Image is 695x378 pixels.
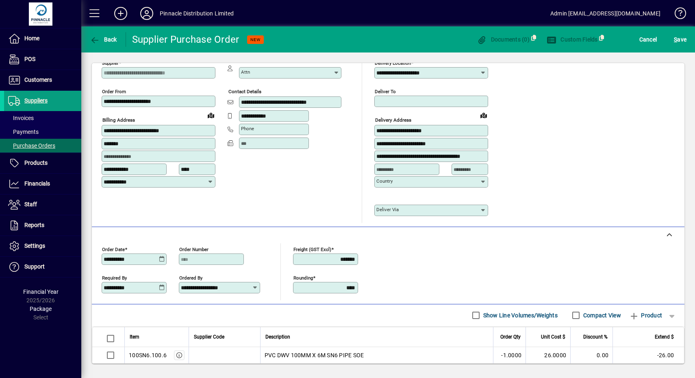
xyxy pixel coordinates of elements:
mat-label: Ordered by [179,275,202,280]
span: Purchase Orders [8,142,55,149]
div: Supplier Purchase Order [132,33,239,46]
span: PVC DWV 100MM X 6M SN6 PIPE SOE [265,351,364,359]
div: Pinnacle Distribution Limited [160,7,234,20]
td: 0.00 [570,347,612,363]
a: Products [4,153,81,173]
span: Invoices [8,115,34,121]
mat-label: Deliver via [376,207,399,212]
span: Product [629,309,662,322]
span: Package [30,306,52,312]
span: Products [24,160,48,166]
mat-label: Delivery Location [375,60,411,66]
a: Knowledge Base [669,2,685,28]
span: Back [90,36,117,43]
button: Custom Fields [545,32,600,47]
a: Reports [4,215,81,236]
a: Financials [4,174,81,194]
td: 26.0000 [526,347,570,363]
span: Staff [24,201,37,208]
span: Suppliers [24,97,48,104]
span: Financials [24,180,50,187]
span: ave [674,33,686,46]
span: Discount % [583,332,608,341]
button: Add [108,6,134,21]
mat-label: Deliver To [375,89,396,94]
mat-label: Order number [179,246,208,252]
label: Show Line Volumes/Weights [482,311,558,319]
span: Settings [24,243,45,249]
mat-label: Required by [102,275,127,280]
button: Product [625,308,666,323]
span: S [674,36,677,43]
span: Financial Year [23,288,59,295]
a: Home [4,28,81,49]
span: NEW [250,37,261,42]
span: Payments [8,129,39,135]
span: POS [24,56,35,62]
mat-label: Supplier [102,60,119,66]
a: Invoices [4,111,81,125]
a: Support [4,257,81,277]
span: Support [24,263,45,270]
button: Back [88,32,119,47]
mat-label: Freight (GST excl) [293,246,331,252]
td: -26.00 [612,347,684,363]
span: Supplier Code [194,332,224,341]
mat-label: Country [376,178,393,184]
button: Save [672,32,688,47]
span: Order Qty [500,332,521,341]
div: 100SN6.100.6 [129,351,167,359]
span: Extend $ [655,332,674,341]
a: Settings [4,236,81,256]
a: View on map [477,109,490,122]
span: Unit Cost $ [541,332,565,341]
a: View on map [204,109,217,122]
td: -1.0000 [493,347,526,363]
span: Customers [24,76,52,83]
mat-label: Phone [241,126,254,131]
mat-label: Attn [241,69,250,75]
mat-label: Order date [102,246,125,252]
span: Item [130,332,139,341]
a: Staff [4,194,81,215]
a: Customers [4,70,81,90]
button: Profile [134,6,160,21]
button: Documents (0) [475,32,532,47]
button: Cancel [637,32,659,47]
div: Admin [EMAIL_ADDRESS][DOMAIN_NAME] [550,7,660,20]
app-page-header-button: Back [81,32,126,47]
mat-label: Order from [102,89,126,94]
a: POS [4,49,81,70]
span: Description [265,332,290,341]
span: Cancel [639,33,657,46]
a: Purchase Orders [4,139,81,153]
mat-label: Rounding [293,275,313,280]
span: Home [24,35,39,42]
span: Documents (0) [477,36,530,43]
span: Reports [24,222,44,228]
label: Compact View [582,311,621,319]
span: Custom Fields [547,36,598,43]
a: Payments [4,125,81,139]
